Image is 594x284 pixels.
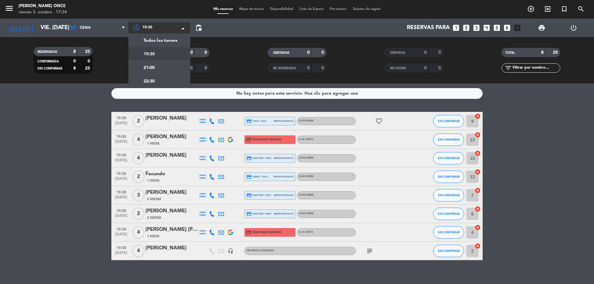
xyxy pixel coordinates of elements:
[267,7,296,11] span: Disponibilidad
[577,5,585,13] i: search
[246,193,271,198] span: master * 3251
[475,150,481,156] i: cancel
[246,211,252,217] i: credit_card
[299,212,313,215] span: Sushi libre
[527,5,535,13] i: add_circle_outline
[144,78,155,85] span: 22:30
[503,24,511,32] i: looks_6
[246,118,266,124] span: visa * 4227
[145,189,198,197] div: [PERSON_NAME]
[438,50,442,55] strong: 0
[327,7,350,11] span: Pre-acceso
[114,225,129,232] span: 19:30
[433,115,464,127] button: SIN CONFIRMAR
[85,66,91,70] strong: 25
[475,224,481,231] i: cancel
[145,244,198,252] div: [PERSON_NAME]
[147,178,159,183] span: 1 Visita
[5,4,14,13] i: menu
[246,174,268,180] span: amex * 6411
[132,171,144,183] span: 2
[19,9,67,15] div: viernes 3. octubre - 17:34
[438,175,460,178] span: SIN CONFIRMAR
[433,226,464,239] button: SIN CONFIRMAR
[274,119,294,123] span: mercadopago
[274,212,294,216] span: mercadopago
[438,138,460,141] span: SIN CONFIRMAR
[246,155,252,161] i: credit_card
[472,24,480,32] i: looks_3
[438,193,460,197] span: SIN CONFIRMAR
[114,158,129,165] span: [DATE]
[88,59,91,63] strong: 0
[142,25,152,31] span: 19:30
[553,50,559,55] strong: 25
[73,49,76,54] strong: 8
[299,175,313,178] span: Sushi libre
[407,25,450,31] span: Reservas para
[114,140,129,147] span: [DATE]
[145,207,198,215] div: [PERSON_NAME]
[114,114,129,121] span: 19:30
[274,193,294,197] span: mercadopago
[114,207,129,214] span: 19:30
[452,24,460,32] i: looks_one
[299,157,313,159] span: Sushi libre
[114,188,129,195] span: 19:30
[147,141,159,146] span: 1 Visita
[147,215,161,220] span: 2 Visitas
[438,66,442,70] strong: 0
[390,51,405,54] span: SERVIDAS
[132,152,144,164] span: 4
[274,175,294,179] span: mercadopago
[5,21,37,35] i: [DATE]
[144,37,177,44] span: Todos los turnos
[114,214,129,221] span: [DATE]
[114,170,129,177] span: 19:30
[236,90,358,97] div: No hay notas para este servicio. Haz clic para agregar una
[114,195,129,202] span: [DATE]
[475,187,481,193] i: cancel
[246,230,252,235] i: credit_card
[512,65,560,71] input: Filtrar por nombre...
[438,212,460,215] span: SIN CONFIRMAR
[190,50,193,55] strong: 0
[433,134,464,146] button: SIN CONFIRMAR
[114,151,129,158] span: 19:30
[204,66,208,70] strong: 0
[85,49,91,54] strong: 25
[236,7,267,11] span: Mapa de mesas
[433,152,464,164] button: SIN CONFIRMAR
[296,7,327,11] span: Lista de Espera
[273,67,296,70] span: RE AGENDADA
[80,26,91,30] span: Cena
[73,59,76,63] strong: 0
[132,226,144,239] span: 4
[114,133,129,140] span: 19:30
[475,206,481,212] i: cancel
[350,7,384,11] span: Tarjetas de regalo
[273,51,290,54] span: SENTADAS
[246,137,252,142] i: credit_card
[147,197,161,202] span: 5 Visitas
[424,66,427,70] strong: 0
[144,51,155,58] span: 19:30
[493,24,501,32] i: looks_5
[505,51,515,54] span: TOTAL
[195,24,202,32] span: pending_actions
[438,156,460,160] span: SIN CONFIRMAR
[307,50,310,55] strong: 0
[210,7,236,11] span: Mis reservas
[438,249,460,252] span: SIN CONFIRMAR
[299,138,313,141] span: A LA CARTA
[299,231,313,233] span: A LA CARTA
[475,169,481,175] i: cancel
[246,249,274,252] span: Sin menú asignado
[228,230,233,235] img: google-logo.png
[114,232,129,239] span: [DATE]
[147,234,159,239] span: 1 Visita
[505,64,512,72] i: filter_list
[114,121,129,128] span: [DATE]
[433,208,464,220] button: SIN CONFIRMAR
[513,24,521,32] i: add_box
